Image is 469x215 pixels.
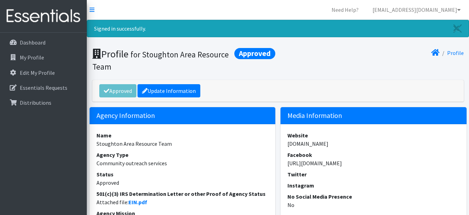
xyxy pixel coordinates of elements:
dd: Attached file: [97,198,269,206]
small: for Stoughton Area Resource Team [92,49,229,72]
dd: Community outreach services [97,159,269,167]
h1: Profile [92,48,276,72]
dd: [URL][DOMAIN_NAME] [287,159,460,167]
dt: Status [97,170,269,178]
a: EIN.pdf [128,199,147,206]
dt: 501(c)(3) IRS Determination Letter or other Proof of Agency Status [97,190,269,198]
dt: Website [287,131,460,140]
a: Close [446,20,469,37]
h5: Media Information [280,107,467,124]
a: Edit My Profile [3,66,84,80]
p: Distributions [20,99,51,106]
a: Dashboard [3,35,84,49]
span: Approved [234,48,275,59]
p: Edit My Profile [20,69,55,76]
a: Need Help? [326,3,364,17]
a: Essentials Requests [3,81,84,95]
dt: Agency Type [97,151,269,159]
dt: Instagram [287,181,460,190]
a: Distributions [3,96,84,110]
dt: Name [97,131,269,140]
div: Signed in successfully. [87,20,469,37]
dd: No [287,201,460,209]
h5: Agency Information [90,107,276,124]
p: My Profile [20,54,44,61]
dd: [DOMAIN_NAME] [287,140,460,148]
dd: Stoughton Area Resource Team [97,140,269,148]
a: Profile [447,49,464,56]
p: Essentials Requests [20,84,67,91]
dd: Approved [97,178,269,187]
dt: No Social Media Presence [287,192,460,201]
dt: Twitter [287,170,460,178]
img: HumanEssentials [3,5,84,28]
dt: Facebook [287,151,460,159]
a: My Profile [3,50,84,64]
p: Dashboard [20,39,45,46]
a: [EMAIL_ADDRESS][DOMAIN_NAME] [367,3,466,17]
a: Update Information [137,84,200,97]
